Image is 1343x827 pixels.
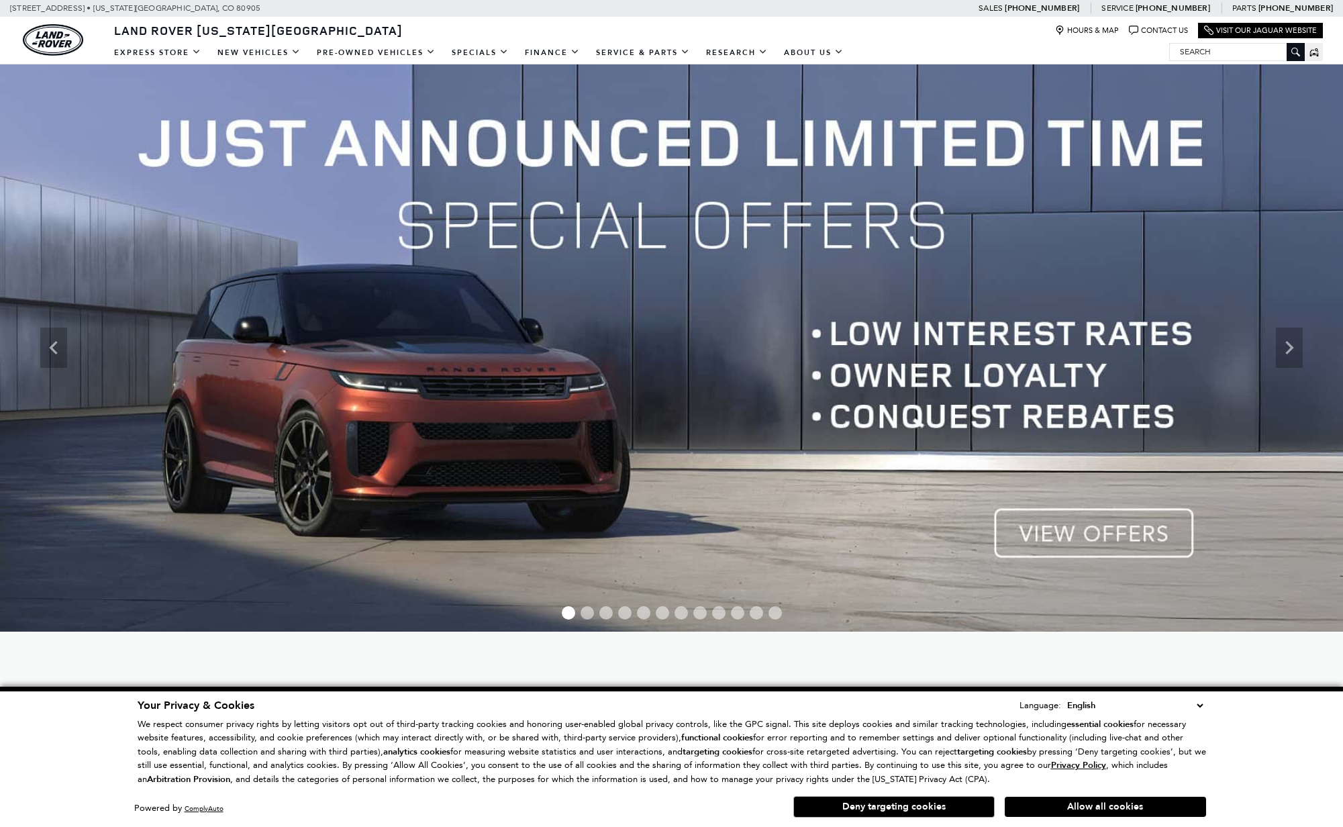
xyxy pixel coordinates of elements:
a: Finance [517,41,588,64]
span: Go to slide 1 [562,606,575,620]
a: New Vehicles [209,41,309,64]
a: Contact Us [1129,26,1188,36]
strong: essential cookies [1066,718,1134,730]
div: Powered by [134,804,223,813]
strong: functional cookies [681,732,753,744]
a: Specials [444,41,517,64]
span: Go to slide 12 [768,606,782,620]
a: [PHONE_NUMBER] [1258,3,1333,13]
a: Research [698,41,776,64]
strong: targeting cookies [683,746,752,758]
a: ComplyAuto [185,804,223,813]
strong: analytics cookies [383,746,450,758]
strong: targeting cookies [957,746,1027,758]
a: [PHONE_NUMBER] [1136,3,1210,13]
button: Allow all cookies [1005,797,1206,817]
a: Land Rover [US_STATE][GEOGRAPHIC_DATA] [106,22,411,38]
a: Hours & Map [1055,26,1119,36]
span: Service [1101,3,1133,13]
a: [STREET_ADDRESS] • [US_STATE][GEOGRAPHIC_DATA], CO 80905 [10,3,260,13]
span: Go to slide 8 [693,606,707,620]
span: Go to slide 5 [637,606,650,620]
span: Go to slide 7 [675,606,688,620]
span: Your Privacy & Cookies [138,698,254,713]
u: Privacy Policy [1051,759,1106,771]
span: Sales [979,3,1003,13]
a: Visit Our Jaguar Website [1204,26,1317,36]
div: Previous [40,328,67,368]
span: Go to slide 9 [712,606,726,620]
a: EXPRESS STORE [106,41,209,64]
span: Go to slide 4 [618,606,632,620]
div: Language: [1019,701,1061,710]
div: Next [1276,328,1303,368]
input: Search [1170,44,1304,60]
a: Pre-Owned Vehicles [309,41,444,64]
a: [PHONE_NUMBER] [1005,3,1079,13]
nav: Main Navigation [106,41,852,64]
span: Parts [1232,3,1256,13]
a: About Us [776,41,852,64]
p: We respect consumer privacy rights by letting visitors opt out of third-party tracking cookies an... [138,718,1206,787]
button: Deny targeting cookies [793,796,995,818]
span: Go to slide 6 [656,606,669,620]
strong: Arbitration Provision [147,773,230,785]
span: Go to slide 10 [731,606,744,620]
a: land-rover [23,24,83,56]
a: Privacy Policy [1051,760,1106,770]
span: Land Rover [US_STATE][GEOGRAPHIC_DATA] [114,22,403,38]
select: Language Select [1064,698,1206,713]
img: Land Rover [23,24,83,56]
span: Go to slide 2 [581,606,594,620]
span: Go to slide 11 [750,606,763,620]
span: Go to slide 3 [599,606,613,620]
a: Service & Parts [588,41,698,64]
